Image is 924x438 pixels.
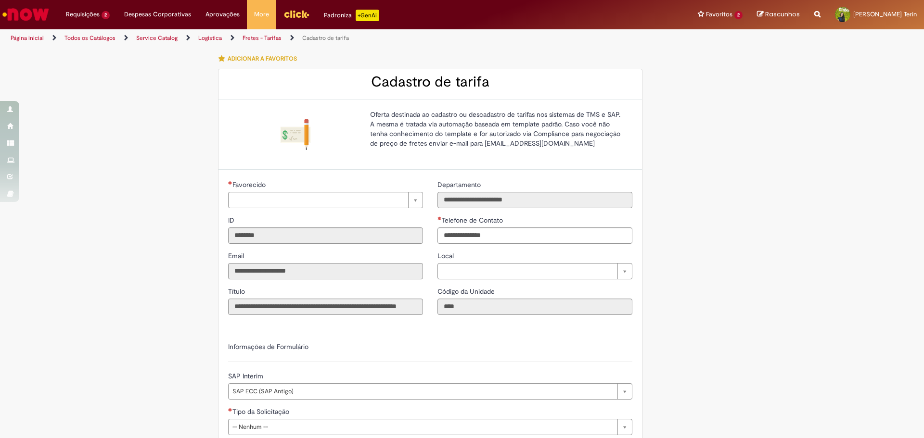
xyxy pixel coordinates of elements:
[124,10,191,19] span: Despesas Corporativas
[102,11,110,19] span: 2
[136,34,178,42] a: Service Catalog
[232,180,268,189] span: Necessários - Favorecido
[198,34,222,42] a: Logistica
[437,299,632,315] input: Código da Unidade
[437,251,456,260] span: Local
[280,119,311,150] img: Cadastro de tarifa
[437,227,632,244] input: Telefone de Contato
[232,419,613,435] span: -- Nenhum --
[232,384,613,399] span: SAP ECC (SAP Antigo)
[442,216,505,225] span: Telefone de Contato
[228,251,246,260] span: Somente leitura - Email
[437,192,632,208] input: Departamento
[228,181,232,185] span: Necessários
[218,49,302,69] button: Adicionar a Favoritos
[1,5,51,24] img: ServiceNow
[437,263,632,279] a: Limpar campo Local
[254,10,269,19] span: More
[228,372,265,380] span: SAP Interim
[64,34,115,42] a: Todos os Catálogos
[706,10,732,19] span: Favoritos
[228,215,236,225] label: Somente leitura - ID
[757,10,800,19] a: Rascunhos
[7,29,609,47] ul: Trilhas de página
[243,34,282,42] a: Fretes - Tarifas
[853,10,917,18] span: [PERSON_NAME] Terin
[734,11,743,19] span: 2
[228,342,308,351] label: Informações de Formulário
[228,299,423,315] input: Título
[324,10,379,21] div: Padroniza
[437,180,483,189] label: Somente leitura - Departamento
[11,34,44,42] a: Página inicial
[228,287,247,296] label: Somente leitura - Título
[437,180,483,189] span: Somente leitura - Departamento
[232,407,291,416] span: Tipo da Solicitação
[228,408,232,412] span: Necessários
[205,10,240,19] span: Aprovações
[228,74,632,90] h2: Cadastro de tarifa
[437,287,497,296] label: Somente leitura - Código da Unidade
[228,192,423,208] a: Limpar campo Favorecido
[356,10,379,21] p: +GenAi
[228,263,423,279] input: Email
[228,227,423,244] input: ID
[765,10,800,19] span: Rascunhos
[228,251,246,261] label: Somente leitura - Email
[283,7,309,21] img: click_logo_yellow_360x200.png
[437,216,442,220] span: Obrigatório Preenchido
[370,110,625,148] p: Oferta destinada ao cadastro ou descadastro de tarifas nos sistemas de TMS e SAP. A mesma é trata...
[228,55,297,63] span: Adicionar a Favoritos
[302,34,349,42] a: Cadastro de tarifa
[66,10,100,19] span: Requisições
